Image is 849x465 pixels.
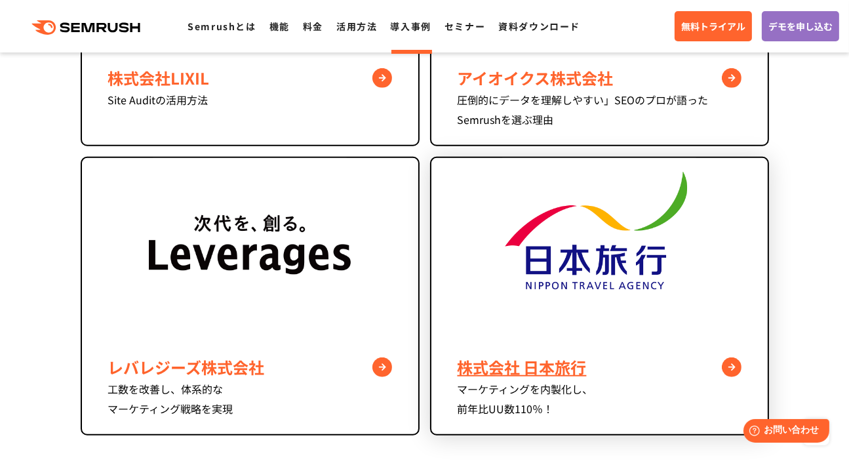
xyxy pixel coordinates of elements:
[269,20,290,33] a: 機能
[108,90,392,110] div: Site Auditの活用方法
[768,19,833,33] span: デモを申し込む
[430,157,769,435] a: nta 株式会社 日本旅行 マーケティングを内製化し、前年比UU数110％！
[149,158,351,340] img: leverages
[498,20,580,33] a: 資料ダウンロード
[303,20,323,33] a: 料金
[391,20,431,33] a: 導入事例
[458,90,741,129] div: 圧倒的にデータを理解しやすい」SEOのプロが語ったSemrushを選ぶ理由
[458,379,741,418] div: マーケティングを内製化し、 前年比UU数110％！
[498,158,700,340] img: nta
[458,355,741,379] div: 株式会社 日本旅行
[762,11,839,41] a: デモを申し込む
[108,355,392,379] div: レバレジーズ株式会社
[188,20,256,33] a: Semrushとは
[675,11,752,41] a: 無料トライアル
[81,157,420,435] a: leverages レバレジーズ株式会社 工数を改善し、体系的なマーケティング戦略を実現
[108,66,392,90] div: 株式会社LIXIL
[108,379,392,418] div: 工数を改善し、体系的な マーケティング戦略を実現
[336,20,377,33] a: 活用方法
[458,66,741,90] div: アイオイクス株式会社
[732,414,835,451] iframe: Help widget launcher
[444,20,485,33] a: セミナー
[681,19,745,33] span: 無料トライアル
